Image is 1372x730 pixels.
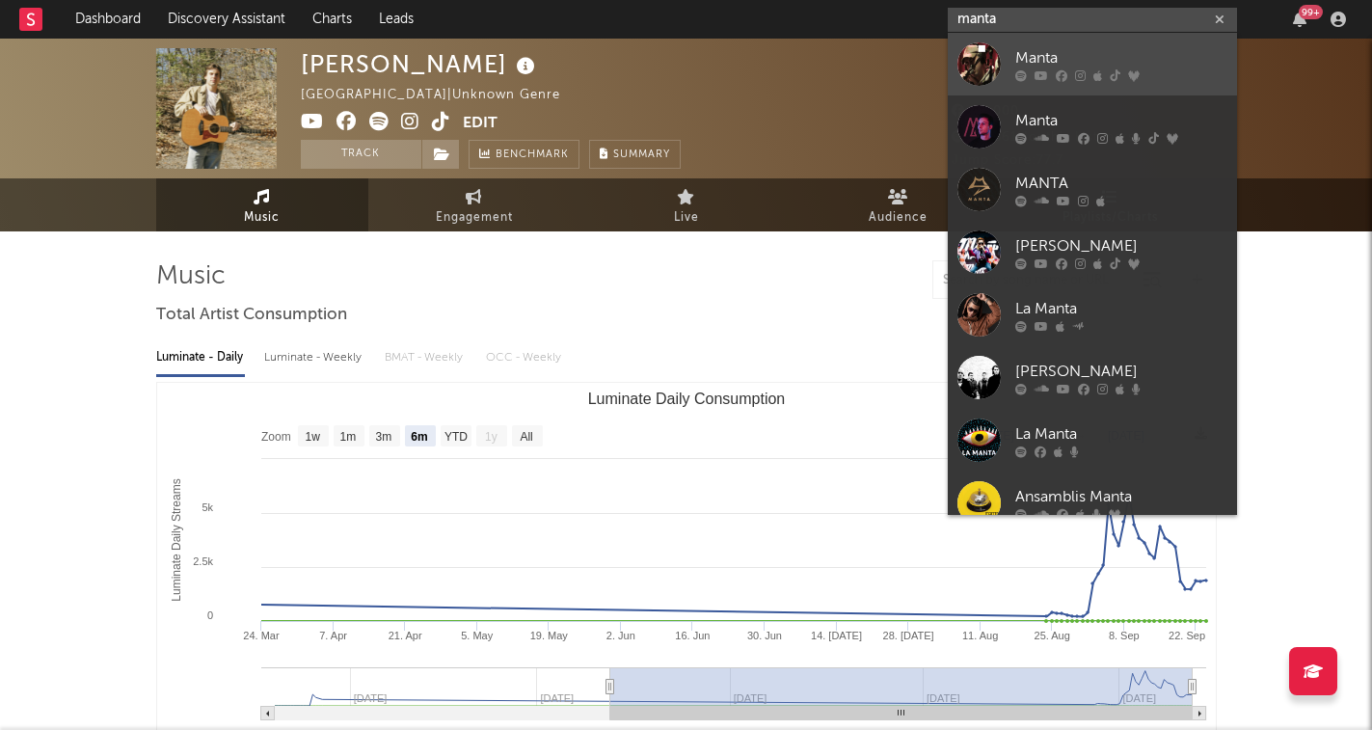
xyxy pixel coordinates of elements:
text: 3m [375,430,391,444]
div: MANTA [1015,172,1227,195]
text: 8. Sep [1108,630,1139,641]
text: 2. Jun [605,630,634,641]
button: Edit [463,112,498,136]
text: YTD [444,430,467,444]
span: Summary [613,149,670,160]
text: 0 [206,609,212,621]
a: Live [580,178,793,231]
text: 5k [202,501,213,513]
a: Music [156,178,368,231]
a: [PERSON_NAME] [948,346,1237,409]
text: Luminate Daily Streams [170,478,183,601]
button: 99+ [1293,12,1306,27]
span: Total Artist Consumption [156,304,347,327]
div: [PERSON_NAME] [1015,234,1227,257]
text: 5. May [461,630,494,641]
span: Audience [869,206,928,230]
div: Ansamblis Manta [1015,485,1227,508]
text: 30. Jun [746,630,781,641]
div: 99 + [1299,5,1323,19]
text: 21. Apr [388,630,421,641]
div: Manta [1015,109,1227,132]
a: MANTA [948,158,1237,221]
text: 25. Aug [1034,630,1069,641]
text: All [520,430,532,444]
text: 16. Jun [675,630,710,641]
div: [PERSON_NAME] [1015,360,1227,383]
a: Benchmark [469,140,579,169]
text: 22. Sep [1169,630,1205,641]
div: [PERSON_NAME] [301,48,540,80]
div: Luminate - Daily [156,341,245,374]
text: 1y [485,430,498,444]
input: Search for artists [948,8,1237,32]
div: [GEOGRAPHIC_DATA] | Unknown Genre [301,84,582,107]
text: Zoom [261,430,291,444]
text: 11. Aug [961,630,997,641]
a: [PERSON_NAME] [948,221,1237,284]
span: Benchmark [496,144,569,167]
text: 14. [DATE] [811,630,862,641]
text: 1m [339,430,356,444]
text: 19. May [529,630,568,641]
text: 24. Mar [243,630,280,641]
text: 2.5k [193,555,213,567]
div: La Manta [1015,297,1227,320]
div: Luminate - Weekly [264,341,365,374]
span: Music [244,206,280,230]
span: Engagement [436,206,513,230]
text: Luminate Daily Consumption [587,391,785,407]
text: 1w [305,430,320,444]
div: Manta [1015,46,1227,69]
input: Search by song name or URL [933,273,1137,288]
a: Manta [948,95,1237,158]
span: Live [674,206,699,230]
button: Track [301,140,421,169]
div: La Manta [1015,422,1227,446]
text: 7. Apr [319,630,347,641]
a: La Manta [948,409,1237,472]
a: Engagement [368,178,580,231]
text: 28. [DATE] [882,630,933,641]
button: Summary [589,140,681,169]
a: Manta [948,33,1237,95]
a: Ansamblis Manta [948,472,1237,534]
a: La Manta [948,284,1237,346]
a: Audience [793,178,1005,231]
text: 6m [411,430,427,444]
